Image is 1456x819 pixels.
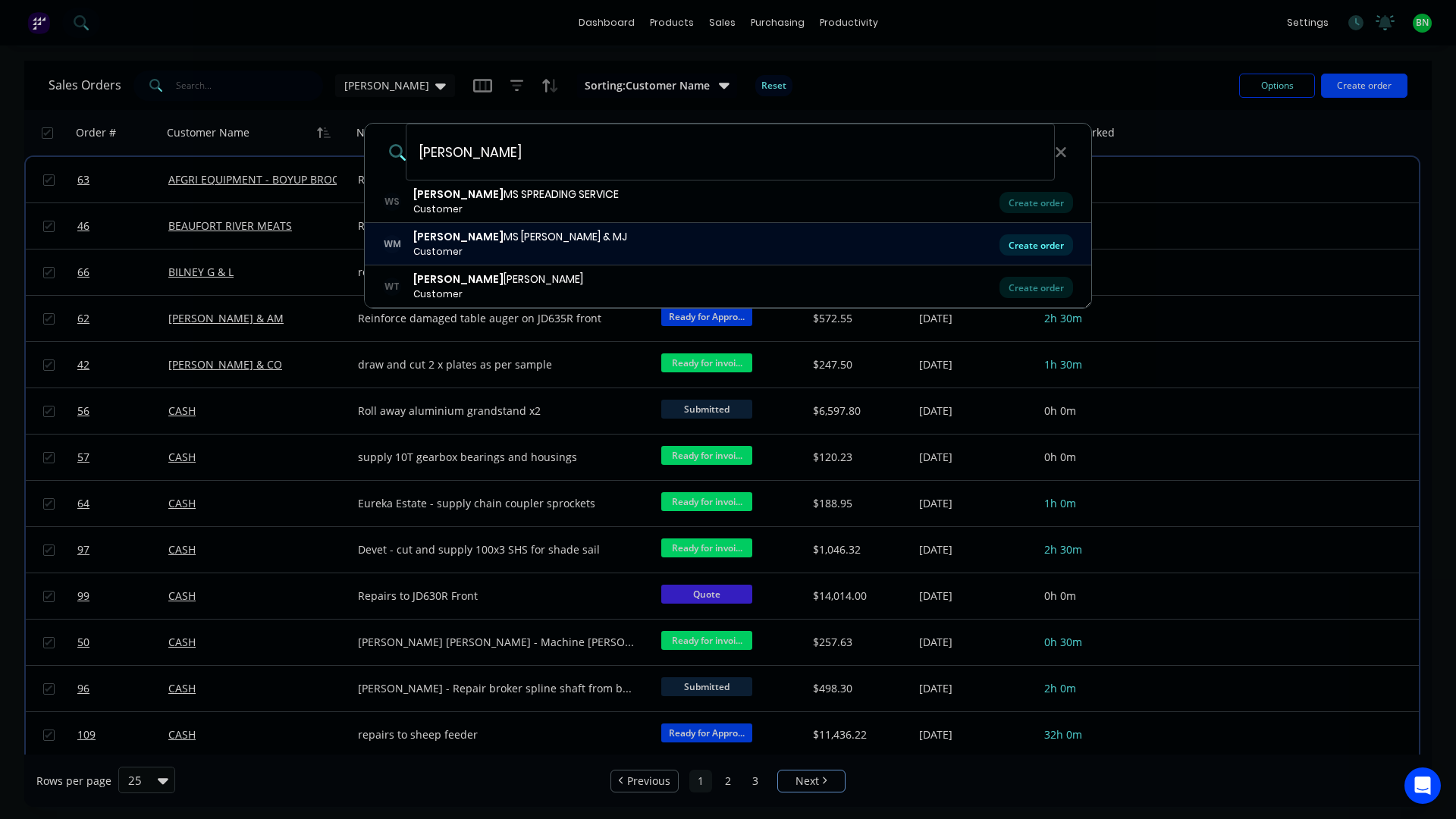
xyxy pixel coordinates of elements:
div: Create order [999,192,1073,213]
div: Customer [413,287,583,301]
div: [PERSON_NAME] [413,271,583,287]
div: Customer [413,245,627,259]
div: MS [PERSON_NAME] & MJ [413,229,627,245]
div: WM [383,235,401,253]
div: WT [383,278,401,296]
div: WS [383,193,401,211]
div: Create order [999,277,1073,298]
input: Enter a customer name to create a new order... [406,124,1055,180]
b: [PERSON_NAME] [413,229,504,244]
b: [PERSON_NAME] [413,187,504,202]
b: [PERSON_NAME] [413,271,504,287]
div: Open Intercom Messenger [1404,767,1441,804]
div: Customer [413,202,619,216]
div: MS SPREADING SERVICE [413,187,619,202]
div: Create order [999,234,1073,256]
